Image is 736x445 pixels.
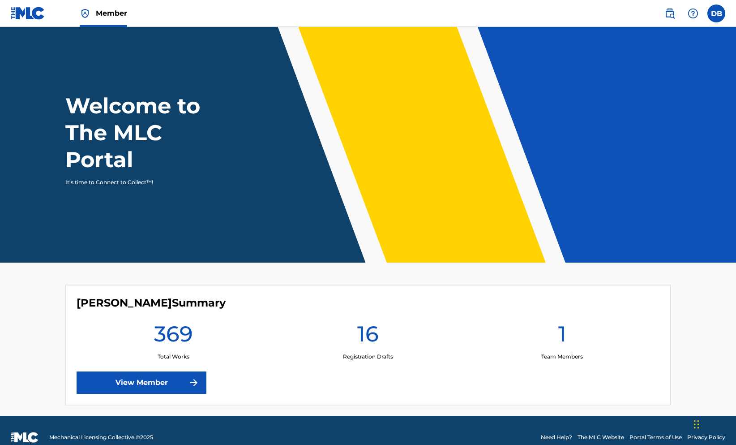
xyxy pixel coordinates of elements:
a: The MLC Website [578,433,624,441]
p: Total Works [158,353,189,361]
span: Mechanical Licensing Collective © 2025 [49,433,153,441]
h1: 369 [154,320,193,353]
h1: 1 [558,320,566,353]
div: Help [684,4,702,22]
img: help [688,8,698,19]
a: View Member [77,372,206,394]
h1: 16 [357,320,379,353]
a: Public Search [661,4,679,22]
span: Member [96,8,127,18]
div: User Menu [707,4,725,22]
a: Need Help? [541,433,572,441]
p: Registration Drafts [343,353,393,361]
p: It's time to Connect to Collect™! [65,178,221,186]
img: search [664,8,675,19]
p: Team Members [541,353,583,361]
iframe: Chat Widget [691,402,736,445]
img: f7272a7cc735f4ea7f67.svg [188,377,199,388]
a: Privacy Policy [687,433,725,441]
img: logo [11,432,39,443]
img: MLC Logo [11,7,45,20]
h1: Welcome to The MLC Portal [65,92,233,173]
a: Portal Terms of Use [629,433,682,441]
h4: Denise L. Baker, P.A. [77,296,226,310]
img: Top Rightsholder [80,8,90,19]
div: Drag [694,411,699,438]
